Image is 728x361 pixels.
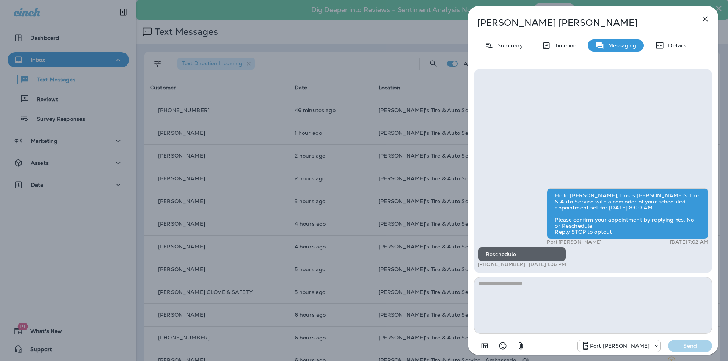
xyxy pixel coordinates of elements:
button: Add in a premade template [477,338,492,353]
p: [DATE] 1:06 PM [529,261,566,267]
p: [DATE] 7:02 AM [670,239,708,245]
p: Timeline [551,42,576,48]
p: Summary [494,42,523,48]
div: Reschedule [478,247,566,261]
p: Details [664,42,686,48]
p: [PHONE_NUMBER] [478,261,525,267]
p: Messaging [604,42,636,48]
div: +1 (225) 372-6788 [578,341,661,350]
button: Select an emoji [495,338,510,353]
p: [PERSON_NAME] [PERSON_NAME] [477,17,684,28]
div: Hello [PERSON_NAME], this is [PERSON_NAME]'s Tire & Auto Service with a reminder of your schedule... [547,188,708,239]
p: Port [PERSON_NAME] [590,343,650,349]
p: Port [PERSON_NAME] [547,239,602,245]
